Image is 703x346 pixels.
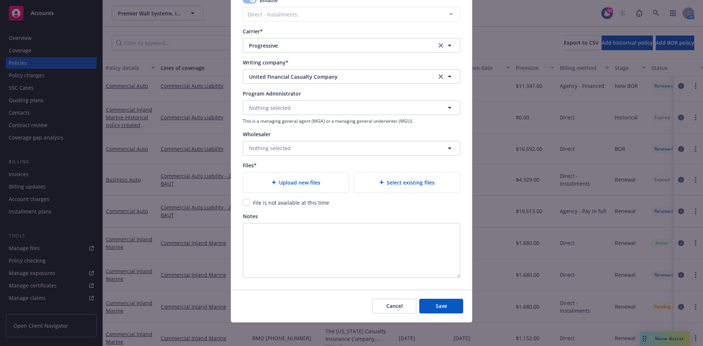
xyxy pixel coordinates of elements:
span: File is not available at this time [253,199,329,206]
a: clear selection [436,41,445,50]
span: Files* [243,162,257,169]
button: Nothing selected [243,141,460,156]
span: Program Administrator [243,90,301,97]
span: Nothing selected [249,144,291,152]
span: Select existing files [387,179,435,186]
div: Upload new files [243,172,349,193]
span: United Financial Casualty Company [249,73,425,81]
button: Save [419,299,463,313]
span: Writing company* [243,59,289,66]
span: Notes [243,213,258,220]
span: This is a managing general agent (MGA) or a managing general underwriter (MGU). [243,118,460,124]
button: United Financial Casualty Companyclear selection [243,69,460,84]
button: Cancel [372,299,416,313]
span: Nothing selected [249,104,291,112]
div: Select existing files [354,172,460,193]
span: Carrier* [243,28,263,35]
button: Nothing selected [243,100,460,115]
span: Cancel [386,302,403,309]
span: Progressive [249,42,425,49]
span: Upload new files [279,179,320,186]
button: Progressiveclear selection [243,38,460,53]
a: clear selection [436,72,445,81]
span: Save [436,302,447,309]
span: Wholesaler [243,131,271,138]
